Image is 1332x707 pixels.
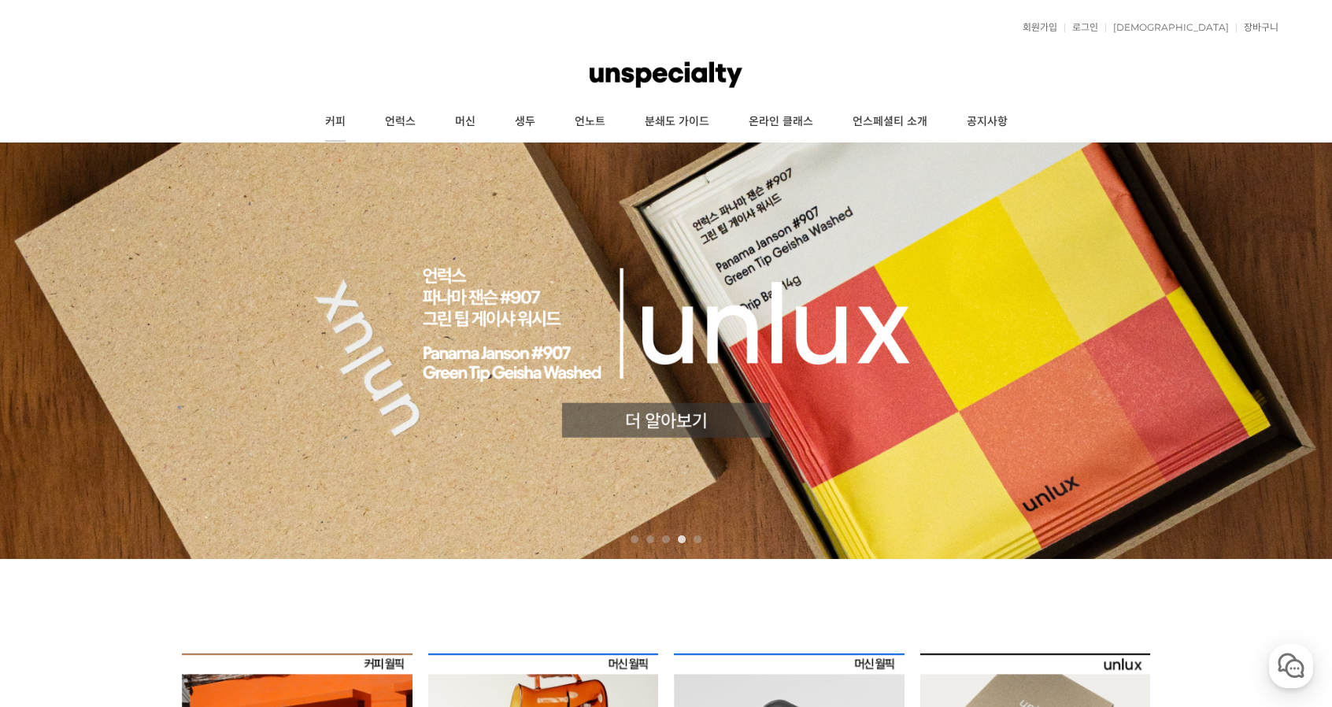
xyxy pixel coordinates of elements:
a: 대화 [104,499,203,539]
a: 2 [646,535,654,543]
a: [DEMOGRAPHIC_DATA] [1105,23,1229,32]
a: 공지사항 [947,102,1027,142]
a: 4 [678,535,686,543]
a: 커피 [305,102,365,142]
a: 1 [631,535,638,543]
a: 5 [694,535,701,543]
a: 언스페셜티 소개 [833,102,947,142]
a: 회원가입 [1015,23,1057,32]
span: 설정 [243,523,262,535]
a: 홈 [5,499,104,539]
a: 온라인 클래스 [729,102,833,142]
a: 분쇄도 가이드 [625,102,729,142]
a: 설정 [203,499,302,539]
span: 대화 [144,524,163,536]
a: 언럭스 [365,102,435,142]
a: 생두 [495,102,555,142]
img: 언스페셜티 몰 [590,51,742,98]
a: 언노트 [555,102,625,142]
a: 3 [662,535,670,543]
span: 홈 [50,523,59,535]
a: 머신 [435,102,495,142]
a: 로그인 [1064,23,1098,32]
a: 장바구니 [1236,23,1278,32]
